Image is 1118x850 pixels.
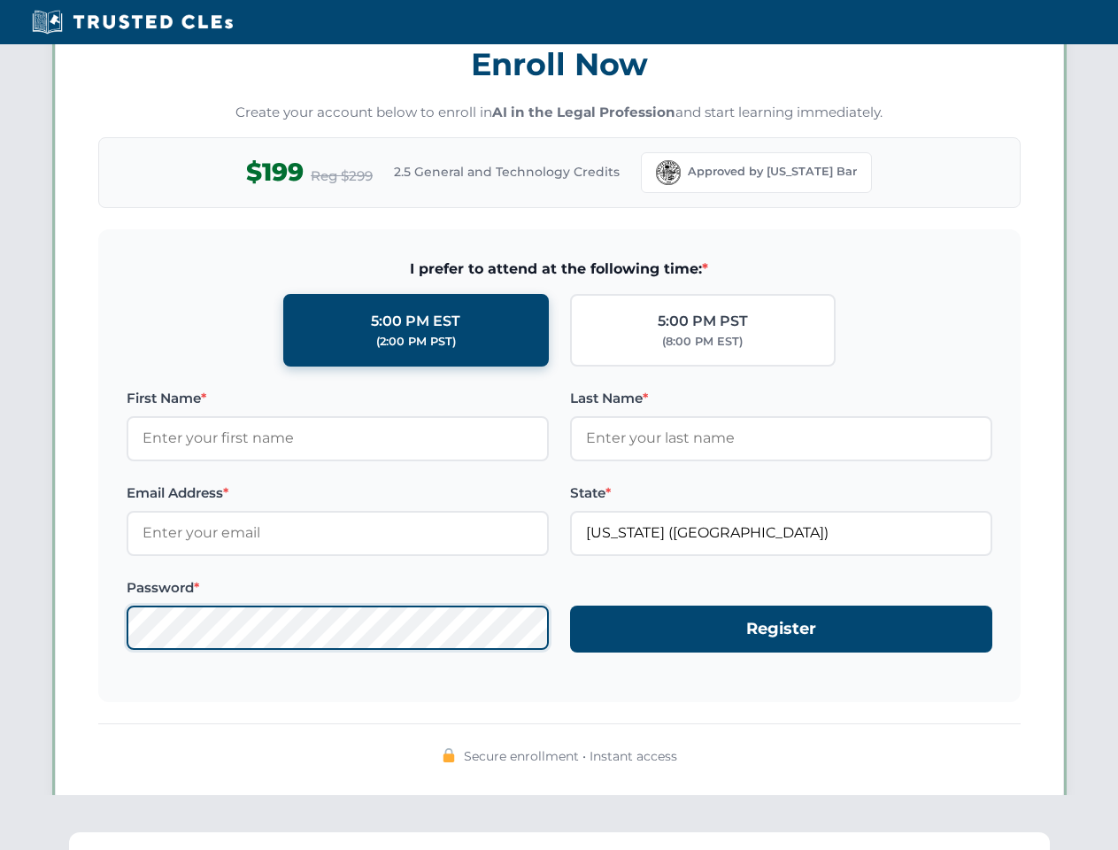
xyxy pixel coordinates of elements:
[492,104,675,120] strong: AI in the Legal Profession
[394,162,620,182] span: 2.5 General and Technology Credits
[570,416,992,460] input: Enter your last name
[127,388,549,409] label: First Name
[688,163,857,181] span: Approved by [US_STATE] Bar
[98,36,1021,92] h3: Enroll Now
[127,483,549,504] label: Email Address
[656,160,681,185] img: Florida Bar
[127,511,549,555] input: Enter your email
[658,310,748,333] div: 5:00 PM PST
[311,166,373,187] span: Reg $299
[27,9,238,35] img: Trusted CLEs
[570,483,992,504] label: State
[570,388,992,409] label: Last Name
[127,416,549,460] input: Enter your first name
[127,577,549,599] label: Password
[570,511,992,555] input: Florida (FL)
[98,103,1021,123] p: Create your account below to enroll in and start learning immediately.
[376,333,456,351] div: (2:00 PM PST)
[246,152,304,192] span: $199
[371,310,460,333] div: 5:00 PM EST
[442,748,456,762] img: 🔒
[464,746,677,766] span: Secure enrollment • Instant access
[570,606,992,653] button: Register
[127,258,992,281] span: I prefer to attend at the following time:
[662,333,743,351] div: (8:00 PM EST)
